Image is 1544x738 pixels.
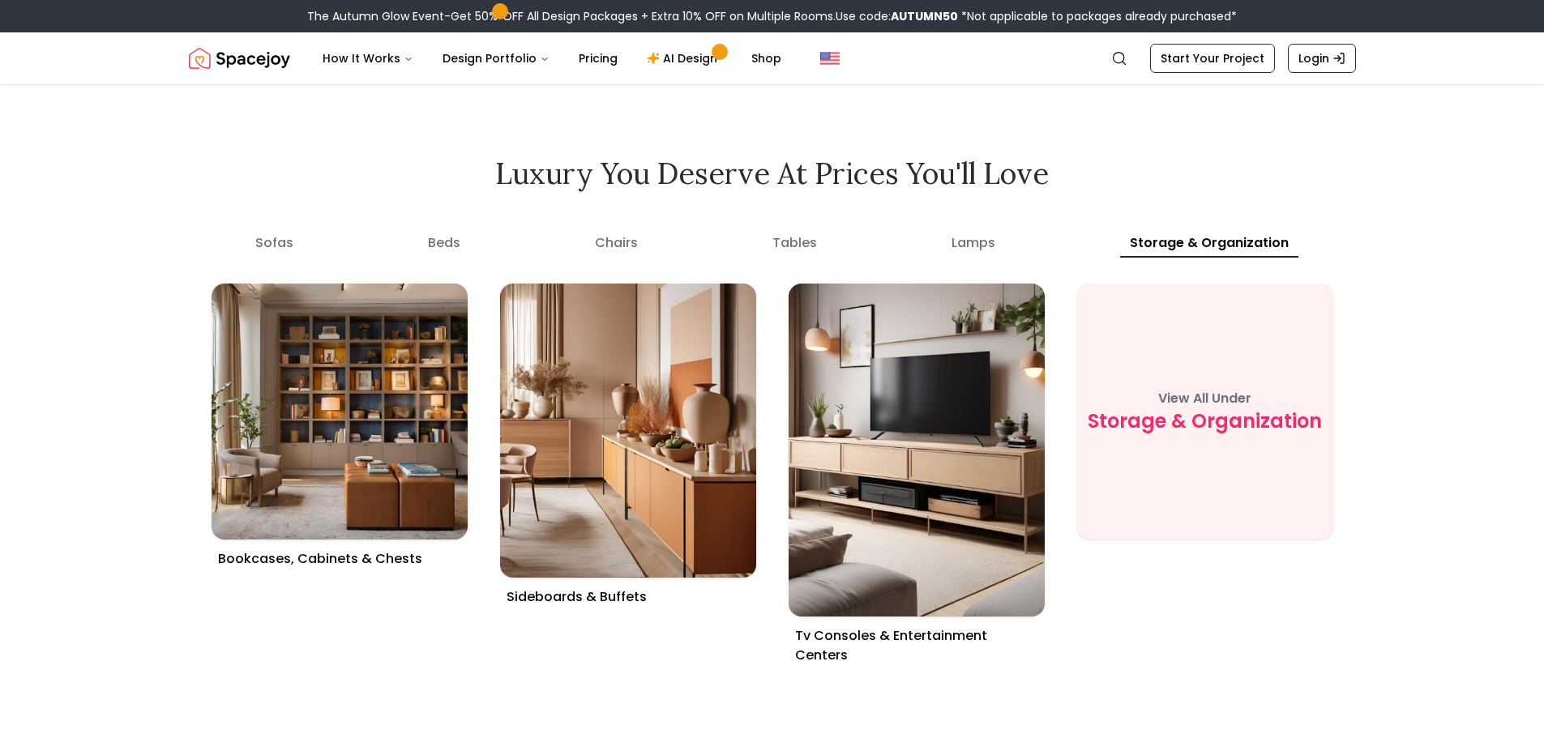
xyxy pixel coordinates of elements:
[212,284,468,540] img: Bookcases, Cabinets & Chests
[1088,408,1322,434] span: storage & organization
[500,578,756,607] h3: Sideboards & Buffets
[246,228,303,258] button: sofas
[212,540,468,569] h3: Bookcases, Cabinets & Chests
[500,284,756,578] img: Sideboards & Buffets
[763,228,827,258] button: tables
[820,49,840,68] img: United States
[942,228,1005,258] button: lamps
[1150,44,1275,73] a: Start Your Project
[189,42,290,75] a: Spacejoy
[1288,44,1356,73] a: Login
[566,42,631,75] a: Pricing
[307,8,1237,24] div: The Autumn Glow Event-Get 50% OFF All Design Packages + Extra 10% OFF on Multiple Rooms.
[789,616,1045,665] h3: Tv Consoles & Entertainment Centers
[1158,389,1251,408] p: View All Under
[418,228,470,258] button: beds
[310,42,794,75] nav: Main
[189,32,1356,84] nav: Global
[189,42,290,75] img: Spacejoy Logo
[836,8,958,24] span: Use code:
[189,157,1356,190] h2: Luxury you deserve at prices you'll love
[958,8,1237,24] span: *Not applicable to packages already purchased*
[490,274,766,616] a: Sideboards & BuffetsSideboards & Buffets
[310,42,426,75] button: How It Works
[585,228,648,258] button: chairs
[634,42,735,75] a: AI Design
[1067,274,1343,675] a: View All Understorage & organization
[430,42,562,75] button: Design Portfolio
[779,274,1054,675] a: Tv Consoles & Entertainment CentersTv Consoles & Entertainment Centers
[789,284,1045,616] img: Tv Consoles & Entertainment Centers
[891,8,958,24] b: AUTUMN50
[1120,228,1298,258] button: storage & organization
[738,42,794,75] a: Shop
[202,274,477,578] a: Bookcases, Cabinets & ChestsBookcases, Cabinets & Chests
